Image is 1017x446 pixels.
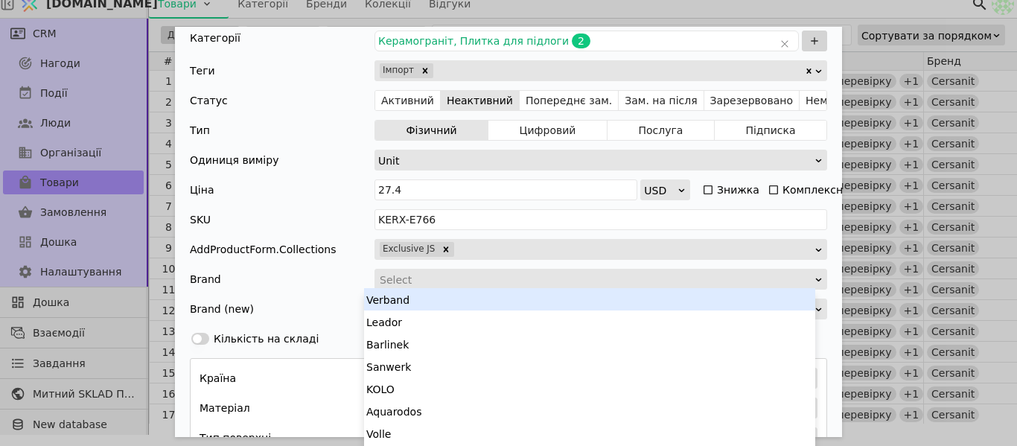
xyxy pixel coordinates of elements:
[190,60,215,81] div: Теги
[364,355,815,377] div: Sanwerk
[364,310,815,333] div: Leador
[380,63,417,78] div: Імпорт
[380,270,812,290] div: Select
[441,90,520,111] button: Неактивний
[364,333,815,355] div: Barlinek
[378,34,569,48] span: Керамограніт, Плитка для підлоги
[782,179,856,200] div: Комплексний
[190,239,337,260] div: AddProductForm.Collections
[488,120,608,141] button: Цифровий
[780,39,789,48] svg: close
[520,90,619,111] button: Попереднє зам.
[380,242,438,257] div: Exclusive JS
[214,331,319,347] div: Кількість на складі
[190,269,221,290] div: Brand
[453,35,456,47] span: ,
[364,377,815,400] div: KOLO
[190,150,278,171] div: Одиниця виміру
[200,368,236,389] div: Країна
[190,299,254,319] div: Brand (new)
[190,31,374,51] div: Категорії
[175,27,842,437] div: Додати Товар
[190,209,211,230] div: SKU
[364,422,815,445] div: Volle
[190,179,214,200] span: Ціна
[438,242,454,257] div: Remove Exclusive JS
[378,35,453,47] span: Керамограніт
[780,36,789,51] button: Clear
[704,90,800,111] button: Зарезервовано
[378,150,814,171] div: Unit
[364,400,815,422] div: Aquarodos
[644,180,677,201] div: USD
[364,288,815,310] div: Verband
[375,90,441,111] button: Активний
[375,120,488,141] button: Фізичний
[800,90,846,111] button: Немає
[460,35,569,47] span: Плитка для підлоги
[572,34,590,48] span: 2
[200,398,250,418] div: Матеріал
[619,90,704,111] button: Зам. на після
[608,120,715,141] button: Послуга
[717,179,759,200] div: Знижка
[190,120,210,141] div: Тип
[715,120,826,141] button: Підписка
[190,90,228,111] div: Статус
[417,63,433,78] div: Remove Імпорт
